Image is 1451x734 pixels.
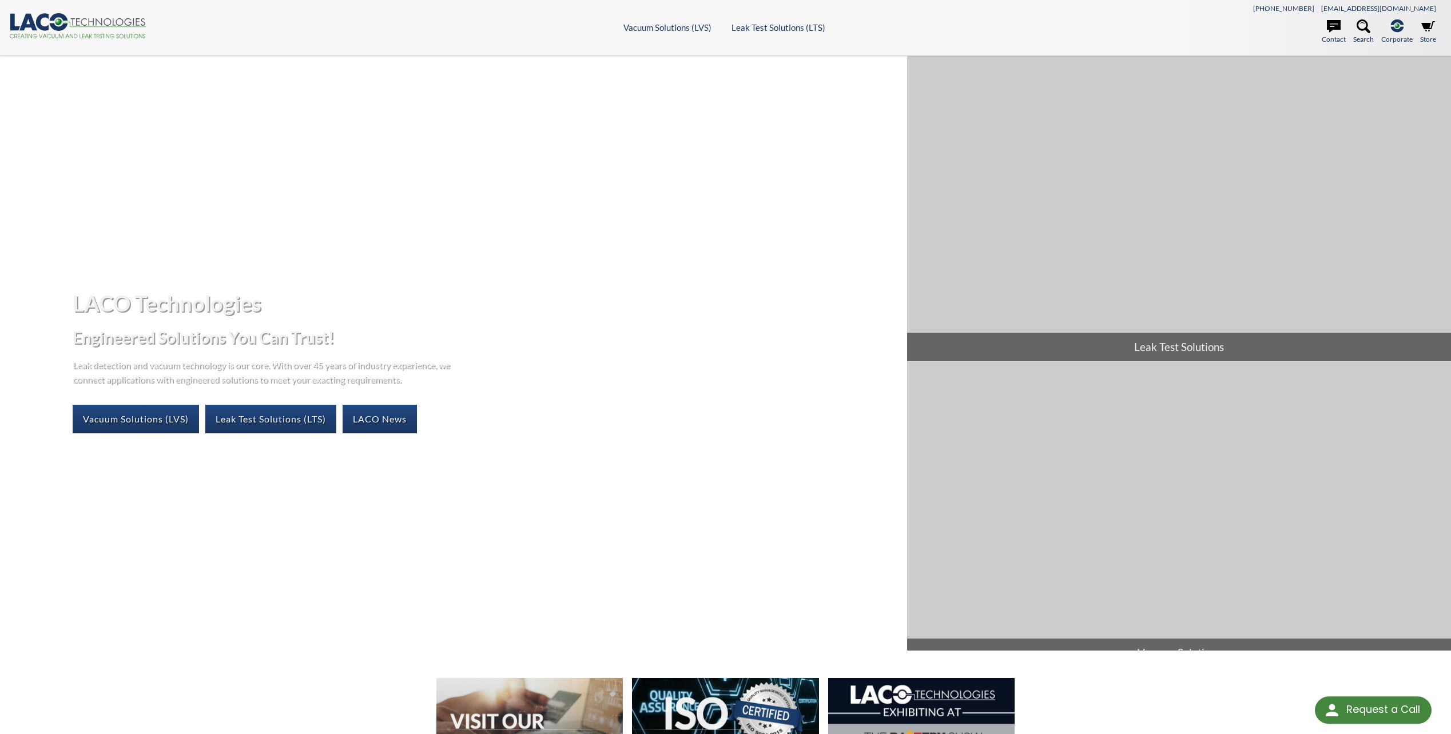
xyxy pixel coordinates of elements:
a: Vacuum Solutions (LVS) [623,22,711,33]
p: Leak detection and vacuum technology is our core. With over 45 years of industry experience, we c... [73,357,456,386]
a: LACO News [343,405,417,433]
span: Leak Test Solutions [907,333,1451,361]
a: Store [1420,19,1436,45]
a: [EMAIL_ADDRESS][DOMAIN_NAME] [1321,4,1436,13]
a: [PHONE_NUMBER] [1253,4,1314,13]
a: Leak Test Solutions (LTS) [732,22,825,33]
div: Request a Call [1346,696,1420,723]
a: Vacuum Solutions [907,362,1451,667]
h2: Engineered Solutions You Can Trust! [73,327,898,348]
span: Corporate [1381,34,1413,45]
div: Request a Call [1315,696,1432,724]
h1: LACO Technologies [73,289,898,317]
span: Vacuum Solutions [907,639,1451,667]
a: Leak Test Solutions (LTS) [205,405,336,433]
img: round button [1323,701,1341,719]
a: Vacuum Solutions (LVS) [73,405,199,433]
a: Contact [1322,19,1346,45]
a: Leak Test Solutions [907,56,1451,361]
a: Search [1353,19,1374,45]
